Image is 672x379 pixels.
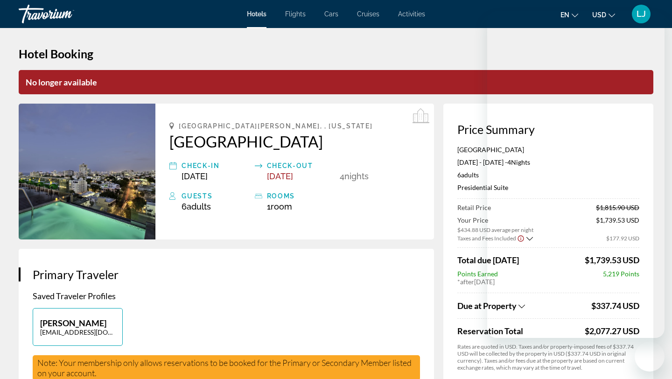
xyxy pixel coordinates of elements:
span: Adults [187,202,211,211]
img: Ciqala Suites Hotel [19,104,155,239]
span: Retail Price [457,204,491,211]
span: Points Earned [457,270,498,278]
span: Reservation Total [457,326,582,336]
span: Note: Your membership only allows reservations to be booked for the Primary or Secondary Member l... [37,358,412,378]
div: Check-in [182,160,250,171]
button: Change language [560,8,578,21]
iframe: To enrich screen reader interactions, please activate Accessibility in Grammarly extension settings [487,11,665,338]
div: * [DATE] [457,278,639,286]
span: Nights [344,171,369,181]
div: rooms [267,190,335,202]
span: [DATE] [182,171,208,181]
h3: Primary Traveler [33,267,420,281]
p: Presidential Suite [457,183,639,191]
p: Saved Traveler Profiles [33,291,420,301]
span: Adults [461,171,479,179]
span: Room [271,202,292,211]
p: No longer available [19,70,653,94]
a: Activities [398,10,425,18]
span: LJ [637,9,646,19]
span: 6 [457,171,479,179]
a: Flights [285,10,306,18]
button: [PERSON_NAME][EMAIL_ADDRESS][DOMAIN_NAME] [33,308,123,346]
h3: Price Summary [457,122,639,136]
a: Hotels [247,10,266,18]
a: [GEOGRAPHIC_DATA] [169,132,420,151]
span: Your Price [457,216,533,224]
span: Total due [DATE] [457,255,519,265]
button: Change currency [592,8,615,21]
span: [DATE] [267,171,293,181]
a: Cars [324,10,338,18]
span: Due at Property [457,301,517,311]
button: User Menu [629,4,653,24]
span: [GEOGRAPHIC_DATA][PERSON_NAME], , [US_STATE] [179,122,372,130]
span: 6 [182,202,211,211]
iframe: Button to launch messaging window, conversation in progress [635,342,665,372]
div: Guests [182,190,250,202]
span: after [460,278,474,286]
a: Cruises [357,10,379,18]
span: Taxes and Fees Included [457,235,516,242]
button: Show Taxes and Fees breakdown [457,233,533,243]
p: [DATE] - [DATE] - [457,158,639,166]
button: Show Taxes and Fees breakdown [457,300,589,311]
a: Travorium [19,2,112,26]
p: [GEOGRAPHIC_DATA] [457,146,639,154]
span: 4 [340,171,344,181]
h1: Hotel Booking [19,47,653,61]
span: 1 [267,202,292,211]
div: Check-out [267,160,335,171]
span: $434.88 USD average per night [457,226,533,233]
p: Rates are quoted in USD. Taxes and/or property-imposed fees of $337.74 USD will be collected by t... [457,343,639,371]
p: [PERSON_NAME] [40,318,115,328]
p: [EMAIL_ADDRESS][DOMAIN_NAME] [40,328,115,336]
